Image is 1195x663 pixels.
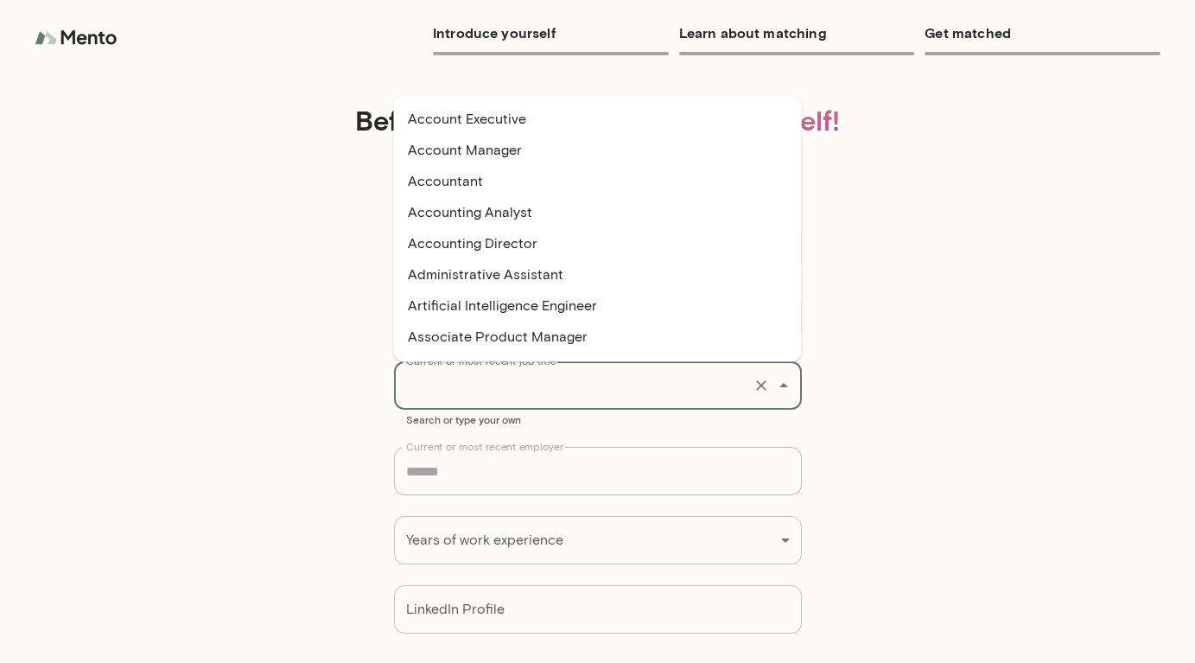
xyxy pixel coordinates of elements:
li: Accounting Director [394,228,802,259]
li: Account Executive [394,104,802,135]
li: Benefits Manager [394,353,802,384]
li: Accounting Analyst [394,197,802,228]
li: Accountant [394,166,802,197]
li: Administrative Assistant [394,259,802,290]
h6: Introduce yourself [433,21,669,45]
p: Search or type your own [406,412,790,426]
li: Account Manager [394,135,802,166]
h6: Learn about matching [679,21,915,45]
h6: Get matched [925,21,1160,45]
label: Current or most recent employer [406,439,563,454]
h4: Before we start, tell us about [93,104,1103,137]
button: Close [772,373,796,398]
li: Artificial Intelligence Engineer [394,290,802,322]
img: logo [35,21,121,55]
li: Associate Product Manager [394,322,802,353]
button: Clear [749,373,773,398]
